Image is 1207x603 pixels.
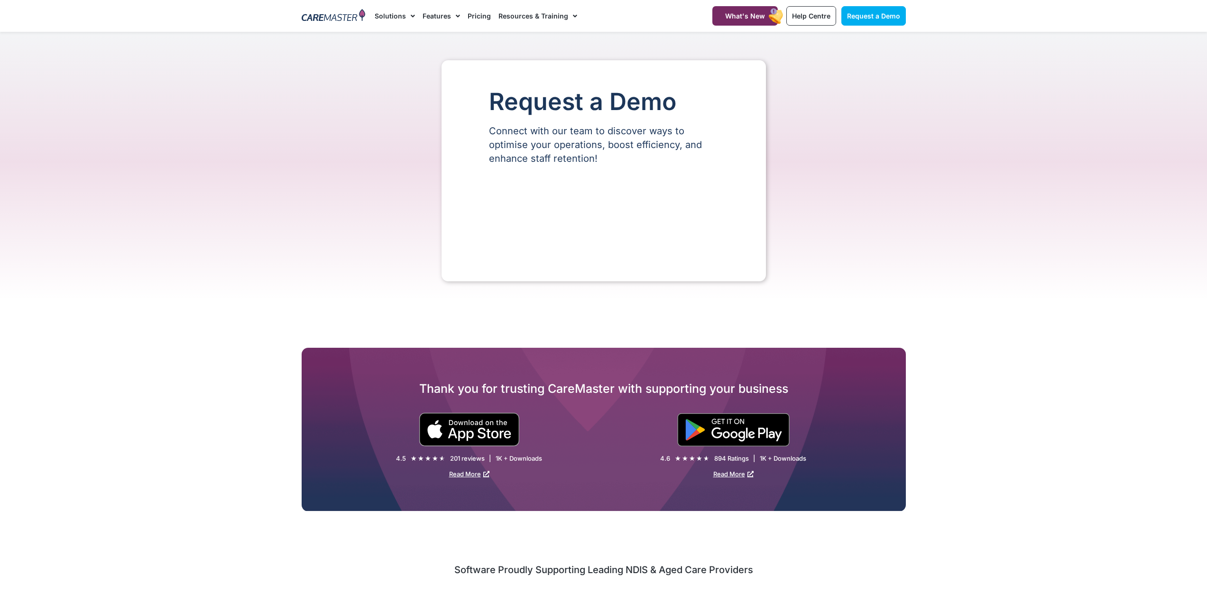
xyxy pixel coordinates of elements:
h2: Software Proudly Supporting Leading NDIS & Aged Care Providers [302,564,906,576]
i: ★ [675,454,681,464]
div: 4.6 [660,455,670,463]
i: ★ [703,454,709,464]
h2: Thank you for trusting CareMaster with supporting your business [302,381,906,396]
iframe: Form 0 [489,182,719,253]
a: Help Centre [786,6,836,26]
a: What's New [712,6,778,26]
i: ★ [411,454,417,464]
div: 4.5 [396,455,406,463]
i: ★ [682,454,688,464]
h1: Request a Demo [489,89,719,115]
p: Connect with our team to discover ways to optimise your operations, boost efficiency, and enhance... [489,124,719,166]
i: ★ [425,454,431,464]
i: ★ [696,454,702,464]
div: 201 reviews | 1K + Downloads [450,455,542,463]
div: 4.5/5 [411,454,445,464]
a: Request a Demo [841,6,906,26]
i: ★ [439,454,445,464]
i: ★ [689,454,695,464]
span: Request a Demo [847,12,900,20]
span: What's New [725,12,765,20]
i: ★ [418,454,424,464]
div: 894 Ratings | 1K + Downloads [714,455,806,463]
span: Help Centre [792,12,830,20]
img: "Get is on" Black Google play button. [677,413,790,446]
a: Read More [713,470,754,478]
a: Read More [449,470,489,478]
img: small black download on the apple app store button. [419,413,520,446]
img: CareMaster Logo [302,9,366,23]
div: 4.6/5 [675,454,709,464]
i: ★ [432,454,438,464]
